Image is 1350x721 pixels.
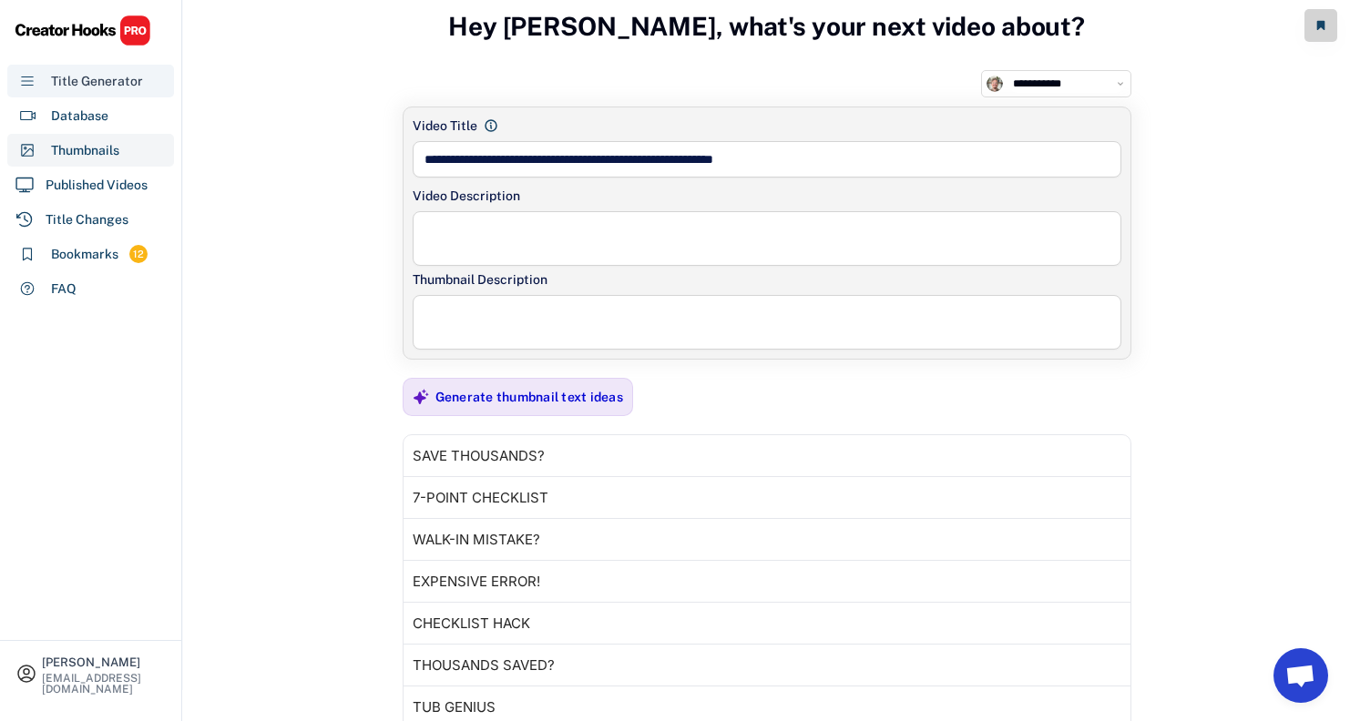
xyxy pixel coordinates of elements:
[413,491,548,505] div: 7-POINT CHECKLIST
[51,245,118,264] div: Bookmarks
[51,107,108,126] div: Database
[413,449,545,463] div: SAVE THOUSANDS?
[413,574,540,589] div: EXPENSIVE ERROR!
[413,700,496,715] div: TUB GENIUS
[1273,648,1328,703] a: Open chat
[413,533,540,547] div: WALK-IN MISTAKE?
[42,656,166,668] div: [PERSON_NAME]
[413,117,477,136] div: Video Title
[129,247,148,262] div: 12
[413,616,530,631] div: CHECKLIST HACK
[46,176,148,195] div: Published Videos
[435,389,623,405] div: Generate thumbnail text ideas
[15,15,151,46] img: CHPRO%20Logo.svg
[413,658,555,673] div: THOUSANDS SAVED?
[51,72,143,91] div: Title Generator
[42,673,166,695] div: [EMAIL_ADDRESS][DOMAIN_NAME]
[987,76,1003,92] img: channels4_profile.jpg
[413,270,1121,289] div: Thumbnail Description
[51,279,77,299] div: FAQ
[51,141,119,160] div: Thumbnails
[413,187,1121,206] div: Video Description
[46,210,128,229] div: Title Changes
